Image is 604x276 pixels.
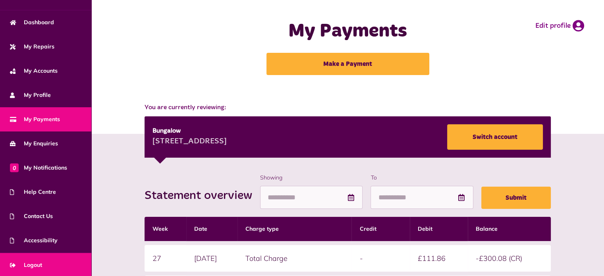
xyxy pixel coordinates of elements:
span: My Accounts [10,67,58,75]
td: - [351,245,409,272]
td: [DATE] [186,245,237,272]
span: My Payments [10,115,60,124]
h1: My Payments [228,20,468,43]
label: To [371,174,473,182]
div: [STREET_ADDRESS] [152,136,227,148]
th: Balance [468,217,551,241]
button: Submit [481,187,551,209]
div: Bungalow [152,126,227,136]
span: You are currently reviewing: [145,103,550,112]
th: Credit [351,217,409,241]
a: Edit profile [535,20,584,32]
td: 27 [145,245,186,272]
h2: Statement overview [145,189,260,203]
span: My Repairs [10,42,54,51]
th: Date [186,217,237,241]
span: My Profile [10,91,51,99]
span: 0 [10,163,19,172]
a: Switch account [447,124,543,150]
td: £111.86 [410,245,468,272]
th: Charge type [237,217,351,241]
span: My Enquiries [10,139,58,148]
span: Help Centre [10,188,56,196]
span: Dashboard [10,18,54,27]
span: Logout [10,261,42,269]
a: Make a Payment [266,53,429,75]
label: Showing [260,174,363,182]
th: Debit [410,217,468,241]
th: Week [145,217,186,241]
span: Accessibility [10,236,58,245]
td: Total Charge [237,245,351,272]
td: -£300.08 (CR) [468,245,551,272]
span: Contact Us [10,212,53,220]
span: My Notifications [10,164,67,172]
